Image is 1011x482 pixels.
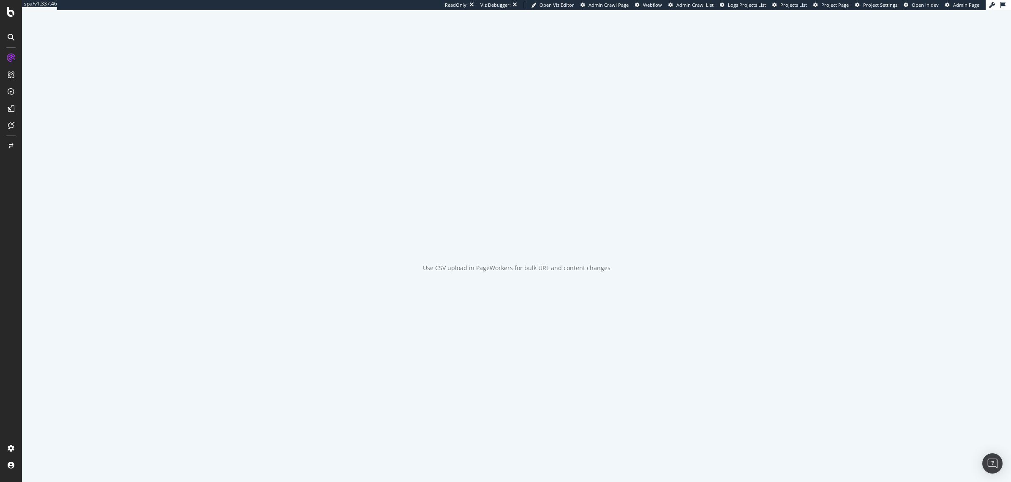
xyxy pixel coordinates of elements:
div: Viz Debugger: [480,2,511,8]
a: Open in dev [904,2,939,8]
a: Admin Page [945,2,979,8]
span: Project Page [821,2,849,8]
div: animation [486,220,547,250]
a: Webflow [635,2,662,8]
span: Admin Crawl Page [589,2,629,8]
a: Open Viz Editor [531,2,574,8]
div: Open Intercom Messenger [982,453,1003,474]
a: Admin Crawl Page [580,2,629,8]
a: Projects List [772,2,807,8]
a: Project Page [813,2,849,8]
span: Open Viz Editor [540,2,574,8]
span: Project Settings [863,2,897,8]
span: Open in dev [912,2,939,8]
span: Admin Page [953,2,979,8]
div: ReadOnly: [445,2,468,8]
a: Project Settings [855,2,897,8]
span: Logs Projects List [728,2,766,8]
a: Admin Crawl List [668,2,714,8]
span: Admin Crawl List [676,2,714,8]
div: Use CSV upload in PageWorkers for bulk URL and content changes [423,264,610,272]
a: Logs Projects List [720,2,766,8]
span: Projects List [780,2,807,8]
span: Webflow [643,2,662,8]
